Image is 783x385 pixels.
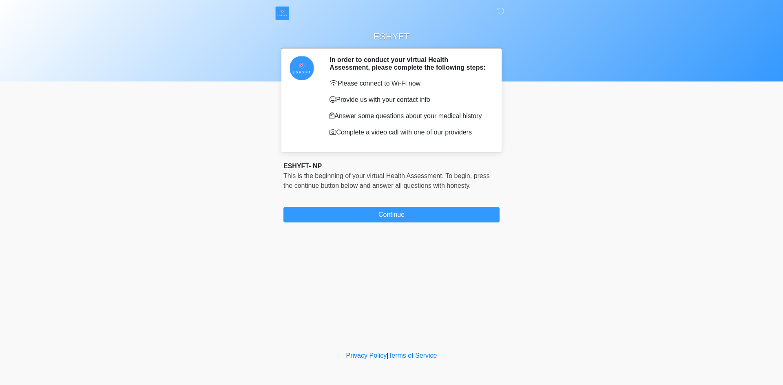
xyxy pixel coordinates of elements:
[387,352,388,359] a: |
[283,207,500,222] button: Continue
[346,352,387,359] a: Privacy Policy
[283,161,500,171] div: ESHYFT- NP
[290,56,314,80] img: Agent Avatar
[330,56,487,71] h2: In order to conduct your virtual Health Assessment, please complete the following steps:
[330,95,487,105] p: Provide us with your contact info
[275,6,289,20] img: ESHYFT Logo
[388,352,437,359] a: Terms of Service
[330,79,487,88] p: Please connect to Wi-Fi now
[330,128,487,137] p: Complete a video call with one of our providers
[277,29,506,44] h1: ESHYFT
[330,111,487,121] p: Answer some questions about your medical history
[283,172,490,189] span: This is the beginning of your virtual Health Assessment. ﻿﻿﻿﻿﻿﻿To begin, ﻿﻿﻿﻿﻿﻿﻿﻿﻿﻿﻿﻿﻿﻿﻿﻿﻿﻿press ...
